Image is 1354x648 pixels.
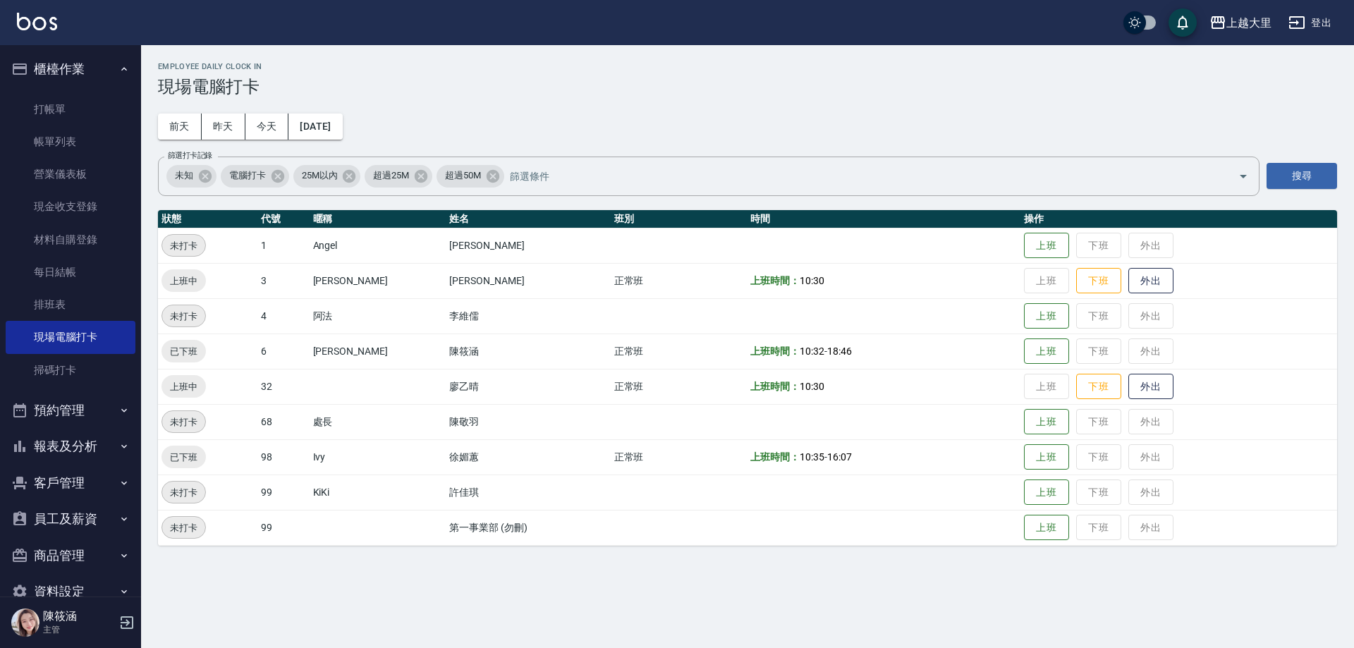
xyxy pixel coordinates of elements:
[162,520,205,535] span: 未打卡
[257,369,309,404] td: 32
[161,344,206,359] span: 已下班
[158,62,1337,71] h2: Employee Daily Clock In
[162,415,205,429] span: 未打卡
[310,475,446,510] td: KiKi
[310,439,446,475] td: Ivy
[6,537,135,574] button: 商品管理
[6,354,135,386] a: 掃碼打卡
[365,165,432,188] div: 超過25M
[310,334,446,369] td: [PERSON_NAME]
[6,501,135,537] button: 員工及薪資
[158,114,202,140] button: 前天
[166,165,216,188] div: 未知
[1232,165,1255,188] button: Open
[6,428,135,465] button: 報表及分析
[446,404,610,439] td: 陳敬羽
[310,263,446,298] td: [PERSON_NAME]
[6,51,135,87] button: 櫃檯作業
[1076,268,1121,294] button: 下班
[446,298,610,334] td: 李維儒
[293,169,346,183] span: 25M以內
[257,404,309,439] td: 68
[6,392,135,429] button: 預約管理
[288,114,342,140] button: [DATE]
[437,169,489,183] span: 超過50M
[1024,479,1069,506] button: 上班
[1204,8,1277,37] button: 上越大里
[162,309,205,324] span: 未打卡
[446,210,610,228] th: 姓名
[1024,515,1069,541] button: 上班
[750,275,800,286] b: 上班時間：
[162,485,205,500] span: 未打卡
[166,169,202,183] span: 未知
[1024,303,1069,329] button: 上班
[1128,374,1173,400] button: 外出
[158,210,257,228] th: 狀態
[611,263,748,298] td: 正常班
[17,13,57,30] img: Logo
[446,228,610,263] td: [PERSON_NAME]
[611,210,748,228] th: 班別
[6,126,135,158] a: 帳單列表
[161,450,206,465] span: 已下班
[6,465,135,501] button: 客戶管理
[257,298,309,334] td: 4
[1024,233,1069,259] button: 上班
[310,228,446,263] td: Angel
[6,158,135,190] a: 營業儀表板
[221,169,274,183] span: 電腦打卡
[257,510,309,545] td: 99
[1076,374,1121,400] button: 下班
[611,334,748,369] td: 正常班
[446,439,610,475] td: 徐媚蕙
[1024,409,1069,435] button: 上班
[800,381,824,392] span: 10:30
[800,346,824,357] span: 10:32
[827,451,852,463] span: 16:07
[747,210,1020,228] th: 時間
[750,346,800,357] b: 上班時間：
[800,275,824,286] span: 10:30
[162,238,205,253] span: 未打卡
[43,623,115,636] p: 主管
[257,439,309,475] td: 98
[6,190,135,223] a: 現金收支登錄
[293,165,361,188] div: 25M以內
[6,288,135,321] a: 排班表
[257,263,309,298] td: 3
[310,298,446,334] td: 阿法
[365,169,417,183] span: 超過25M
[1020,210,1337,228] th: 操作
[257,334,309,369] td: 6
[1024,338,1069,365] button: 上班
[168,150,212,161] label: 篩選打卡記錄
[1024,444,1069,470] button: 上班
[257,475,309,510] td: 99
[221,165,289,188] div: 電腦打卡
[437,165,504,188] div: 超過50M
[506,164,1214,188] input: 篩選條件
[1169,8,1197,37] button: save
[446,334,610,369] td: 陳筱涵
[158,77,1337,97] h3: 現場電腦打卡
[446,475,610,510] td: 許佳琪
[6,256,135,288] a: 每日結帳
[827,346,852,357] span: 18:46
[310,404,446,439] td: 處長
[6,93,135,126] a: 打帳單
[747,334,1020,369] td: -
[611,439,748,475] td: 正常班
[1267,163,1337,189] button: 搜尋
[161,274,206,288] span: 上班中
[11,609,39,637] img: Person
[6,321,135,353] a: 現場電腦打卡
[750,451,800,463] b: 上班時間：
[1128,268,1173,294] button: 外出
[202,114,245,140] button: 昨天
[446,369,610,404] td: 廖乙晴
[747,439,1020,475] td: -
[1283,10,1337,36] button: 登出
[6,573,135,610] button: 資料設定
[257,210,309,228] th: 代號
